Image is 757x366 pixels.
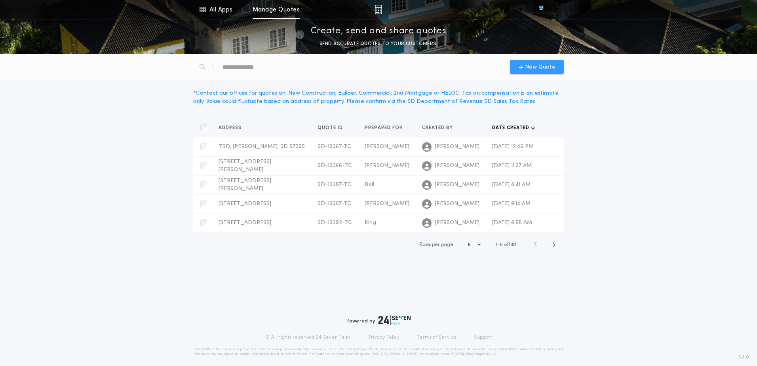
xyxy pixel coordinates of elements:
[318,124,349,132] button: Quote ID
[219,159,271,173] span: [STREET_ADDRESS][PERSON_NAME]
[219,124,247,132] button: Address
[492,201,531,207] span: [DATE] 9:14 AM
[375,5,382,14] img: img
[311,25,447,38] p: Create, send and share quotes
[219,220,271,226] span: [STREET_ADDRESS]
[193,347,564,356] p: DISCLAIMER: This estimate is provided for informational purposes only. 24|Seven Fees, a product o...
[318,125,344,131] span: Quote ID
[468,241,471,249] h1: 5
[468,238,483,251] button: 5
[318,182,351,188] span: SD-13357-TC
[365,163,409,169] span: [PERSON_NAME]
[365,144,409,150] span: [PERSON_NAME]
[419,242,455,247] span: Rows per page:
[435,200,479,208] span: [PERSON_NAME]
[265,334,351,341] p: © All rights reserved. 24|Seven Fees
[365,220,376,226] span: King
[496,242,497,247] span: 1
[422,125,455,131] span: Created by
[219,144,305,150] span: TBD, [PERSON_NAME], SD 57055
[219,201,271,207] span: [STREET_ADDRESS]
[193,89,564,106] div: * Contact our offices for quotes on: New Construction, Builder, Commercial, 2nd Mortgage or HELOC...
[219,125,243,131] span: Address
[492,144,534,150] span: [DATE] 12:45 PM
[422,124,459,132] button: Created by
[492,163,532,169] span: [DATE] 11:27 AM
[525,63,555,71] span: New Quote
[318,163,352,169] span: SD-13366-TC
[219,178,271,192] span: [STREET_ADDRESS][PERSON_NAME]
[492,125,531,131] span: Date created
[318,220,352,226] span: SD-13292-TC
[435,143,479,151] span: [PERSON_NAME]
[435,219,479,227] span: [PERSON_NAME]
[378,315,411,325] img: logo
[365,125,404,131] span: Prepared for
[435,162,479,170] span: [PERSON_NAME]
[525,6,558,13] img: vs-icon
[318,201,351,207] span: SD-13307-TC
[417,334,456,341] a: Terms of Service
[368,334,400,341] a: Privacy Policy
[365,182,374,188] span: Bell
[738,354,749,361] span: 3.8.0
[492,182,531,188] span: [DATE] 8:41 AM
[320,40,437,48] p: SEND ACCURATE QUOTES TO YOUR CUSTOMERS.
[492,124,535,132] button: Date created
[510,60,564,74] button: New Quote
[492,220,532,226] span: [DATE] 8:55 AM
[504,241,516,248] span: of 140
[318,144,351,150] span: SD-13367-TC
[435,181,479,189] span: [PERSON_NAME]
[500,242,503,247] span: 5
[379,353,418,356] a: [URL][DOMAIN_NAME]
[365,201,409,207] span: [PERSON_NAME]
[474,334,492,341] a: Support
[346,315,411,325] div: Powered by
